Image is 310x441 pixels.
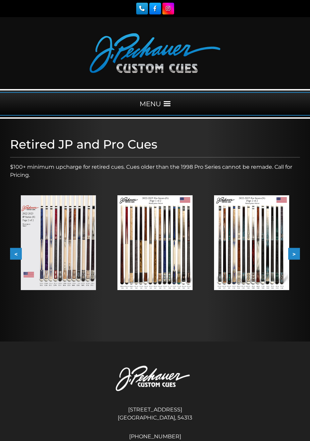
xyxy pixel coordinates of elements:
div: Carousel Navigation [10,248,300,260]
address: [STREET_ADDRESS] [GEOGRAPHIC_DATA], 54313 [38,403,272,425]
img: Pechauer Custom Cues [96,358,214,400]
p: $100+ minimum upcharge for retired cues. Cues older than the 1998 Pro Series cannot be remade. Ca... [10,163,300,179]
a: [PHONE_NUMBER] [38,433,272,441]
button: > [288,248,300,260]
img: Pechauer Custom Cues [90,33,220,73]
h1: Retired JP and Pro Cues [10,137,300,152]
button: < [10,248,22,260]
